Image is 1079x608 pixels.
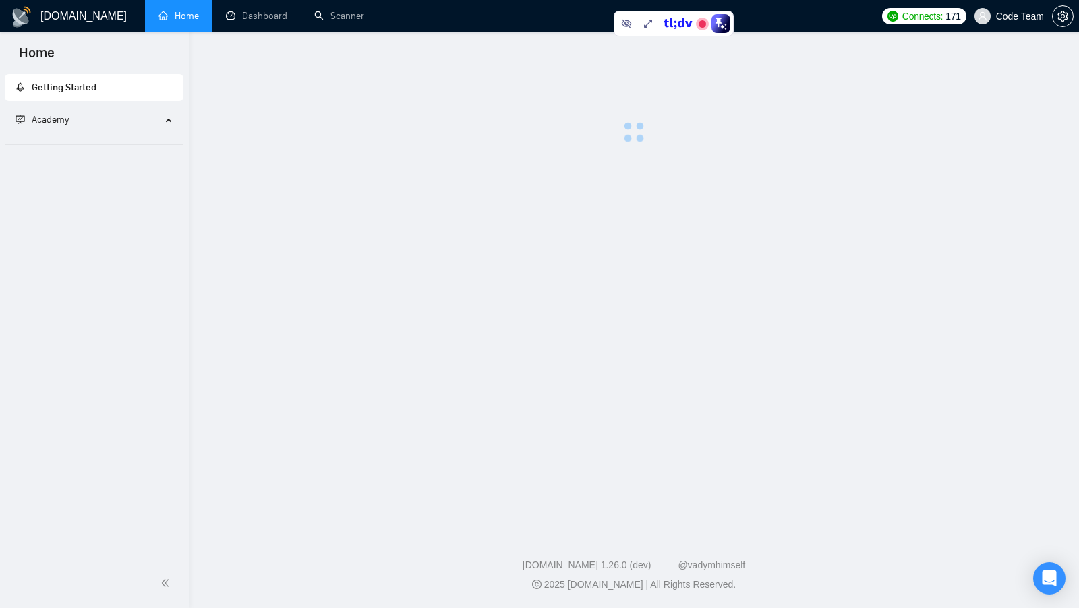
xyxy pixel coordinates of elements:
img: upwork-logo.png [887,11,898,22]
span: fund-projection-screen [16,115,25,124]
a: @vadymhimself [678,559,745,570]
a: setting [1052,11,1074,22]
span: Academy [32,114,69,125]
span: rocket [16,82,25,92]
li: Getting Started [5,74,183,101]
span: setting [1053,11,1073,22]
span: Academy [16,114,69,125]
a: [DOMAIN_NAME] 1.26.0 (dev) [523,559,651,570]
a: dashboardDashboard [226,10,287,22]
span: Home [8,43,65,71]
li: Academy Homepage [5,139,183,148]
div: Open Intercom Messenger [1033,562,1066,595]
img: logo [11,6,32,28]
span: Getting Started [32,82,96,93]
span: copyright [532,580,542,589]
span: double-left [161,576,174,590]
span: 171 [945,9,960,24]
a: searchScanner [314,10,364,22]
button: setting [1052,5,1074,27]
span: user [978,11,987,21]
a: homeHome [158,10,199,22]
div: 2025 [DOMAIN_NAME] | All Rights Reserved. [200,578,1068,592]
span: Connects: [902,9,943,24]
